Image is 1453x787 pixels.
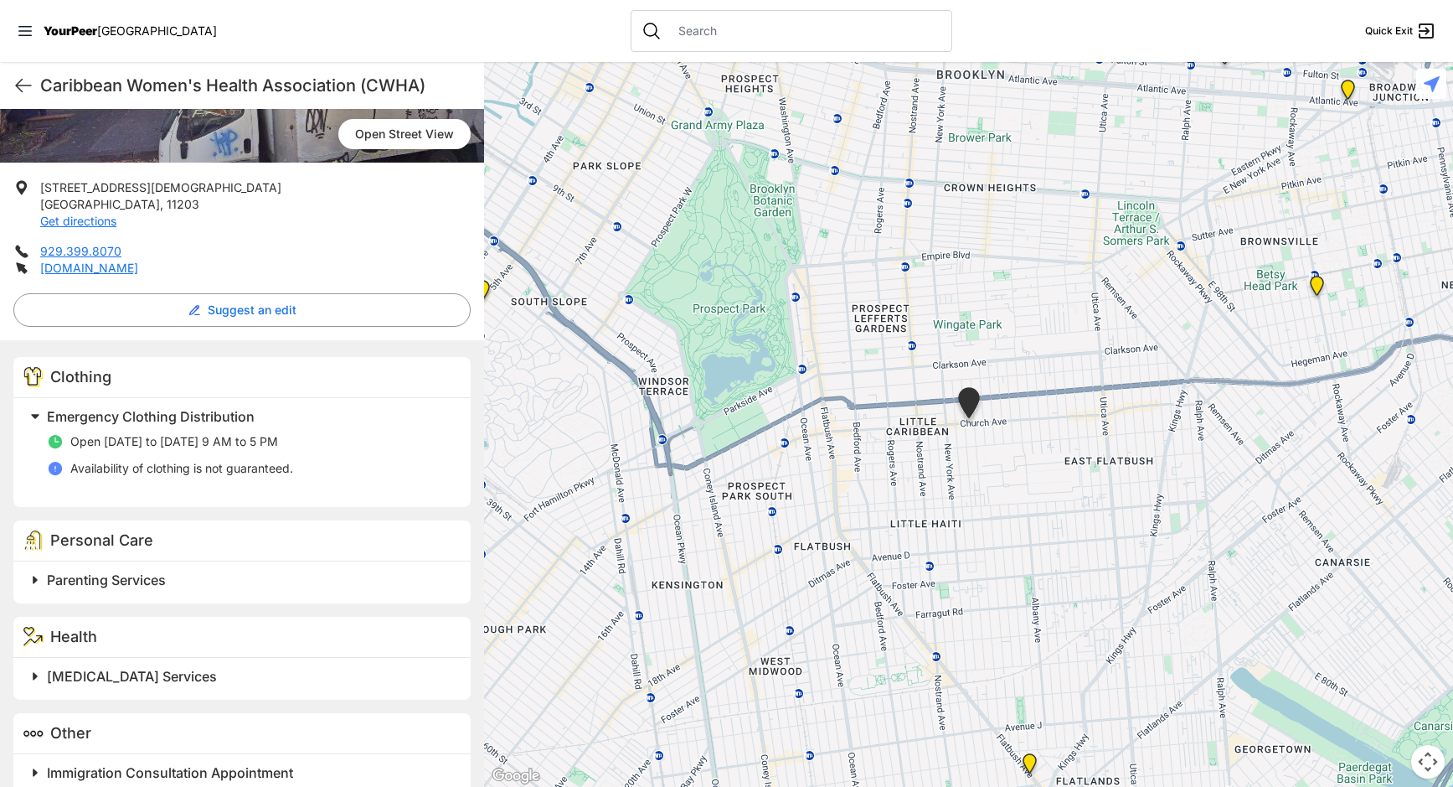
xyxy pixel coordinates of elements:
[47,572,166,588] span: Parenting Services
[44,26,217,36] a: YourPeer[GEOGRAPHIC_DATA]
[1337,80,1358,106] div: The Gathering Place Drop-in Center
[40,214,116,228] a: Get directions
[97,23,217,38] span: [GEOGRAPHIC_DATA]
[1306,276,1327,303] div: Brooklyn DYCD Youth Drop-in Center
[488,765,544,787] img: Google
[40,180,281,194] span: [STREET_ADDRESS][DEMOGRAPHIC_DATA]
[338,119,471,149] span: Open Street View
[488,765,544,787] a: Open this area in Google Maps (opens a new window)
[70,434,278,448] span: Open [DATE] to [DATE] 9 AM to 5 PM
[1365,24,1413,38] span: Quick Exit
[50,368,111,386] span: Clothing
[40,74,471,97] h1: Caribbean Women's Health Association (CWHA)
[44,23,97,38] span: YourPeer
[47,408,255,425] span: Emergency Clothing Distribution
[47,668,217,685] span: [MEDICAL_DATA] Services
[1365,21,1436,41] a: Quick Exit
[50,724,91,742] span: Other
[40,244,121,258] a: 929.399.8070
[208,302,296,318] span: Suggest an edit
[160,197,163,211] span: ,
[1411,745,1445,779] button: Map camera controls
[40,261,138,275] a: [DOMAIN_NAME]
[13,293,471,327] button: Suggest an edit
[40,197,160,211] span: [GEOGRAPHIC_DATA]
[50,628,97,645] span: Health
[668,23,941,39] input: Search
[1214,44,1235,71] div: SuperPantry
[50,531,153,549] span: Personal Care
[167,197,199,211] span: 11203
[70,460,293,477] p: Availability of clothing is not guaranteed.
[47,764,293,781] span: Immigration Consultation Appointment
